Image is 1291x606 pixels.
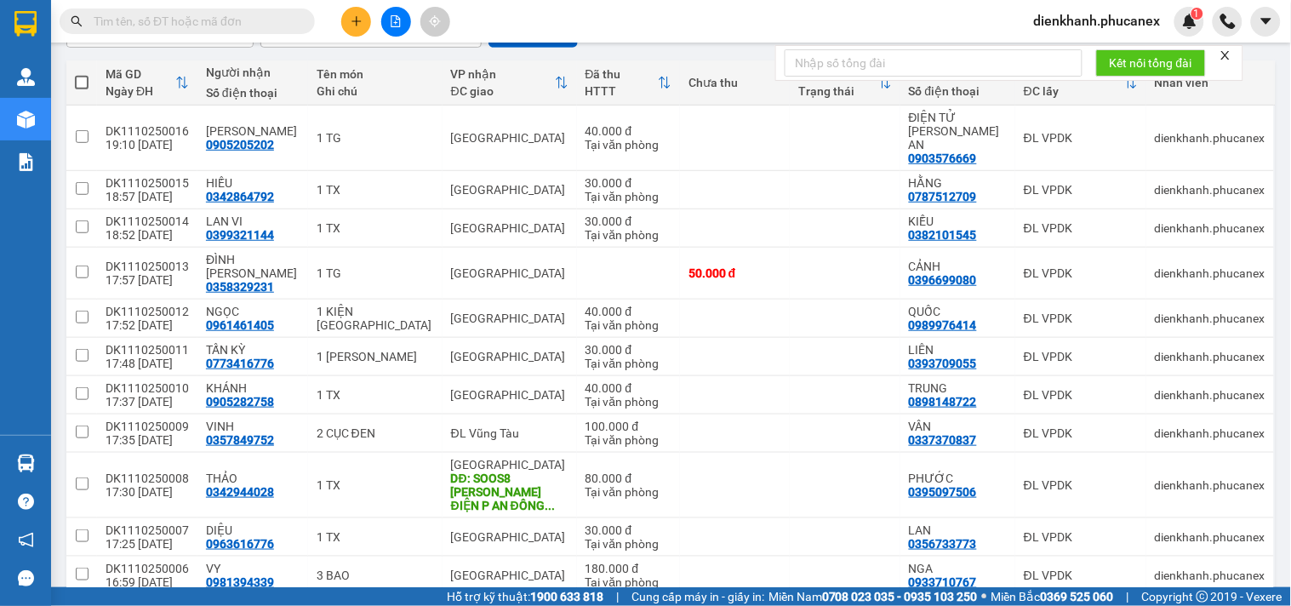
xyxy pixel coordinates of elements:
div: dienkhanh.phucanex [1155,478,1265,492]
button: Kết nối tổng đài [1096,49,1206,77]
div: 1 TX [317,478,434,492]
div: HẰNG [909,176,1007,190]
div: ĐL VPDK [1024,266,1138,280]
div: ĐL VPDK [1024,569,1138,582]
span: ⚪️ [982,593,987,600]
th: Toggle SortBy [577,60,680,106]
span: caret-down [1259,14,1274,29]
div: DIỆU [206,523,300,537]
div: ĐL VPDK [1024,183,1138,197]
button: plus [341,7,371,37]
div: Tại văn phòng [586,485,671,499]
span: Hỗ trợ kỹ thuật: [447,587,603,606]
div: ĐC lấy [1024,84,1124,98]
div: Tại văn phòng [586,138,671,151]
div: 0395097506 [909,485,977,499]
div: dienkhanh.phucanex [1155,183,1265,197]
div: Đã thu [586,67,658,81]
div: NGA [909,562,1007,575]
div: 17:52 [DATE] [106,318,189,332]
div: DK1110250009 [106,420,189,433]
div: 0393709055 [909,357,977,370]
div: Tại văn phòng [586,318,671,332]
div: Ngày ĐH [106,84,175,98]
span: Cung cấp máy in - giấy in: [631,587,764,606]
div: 17:48 [DATE] [106,357,189,370]
button: aim [420,7,450,37]
th: Toggle SortBy [97,60,197,106]
div: 1 TX [317,530,434,544]
div: Tại văn phòng [586,537,671,551]
div: 100.000 đ [586,420,671,433]
div: 0773416776 [206,357,274,370]
span: Kết nối tổng đài [1110,54,1192,72]
div: DĐ: SOOS8 TRẦN ĐIỆN P AN ĐÔNG -Q5 [451,472,568,512]
div: dienkhanh.phucanex [1155,350,1265,363]
div: Tại văn phòng [586,190,671,203]
div: KHÁNH [206,381,300,395]
div: dienkhanh.phucanex [1155,388,1265,402]
div: ĐÌNH ANH [206,253,300,280]
div: 30.000 đ [586,523,671,537]
div: ĐL VPDK [1024,388,1138,402]
div: Số điện thoại [206,86,300,100]
div: 1 TX [317,388,434,402]
div: dienkhanh.phucanex [1155,266,1265,280]
div: DK1110250006 [106,562,189,575]
div: 1 TG [317,266,434,280]
div: 16:59 [DATE] [106,575,189,589]
div: Tại văn phòng [586,433,671,447]
span: plus [351,15,363,27]
div: [GEOGRAPHIC_DATA] [451,266,568,280]
img: warehouse-icon [17,111,35,129]
strong: 1900 633 818 [530,590,603,603]
div: Tại văn phòng [586,228,671,242]
div: 0989976414 [909,318,977,332]
div: QUỐC [909,305,1007,318]
div: [GEOGRAPHIC_DATA] [451,221,568,235]
div: Tại văn phòng [586,575,671,589]
div: Tại văn phòng [586,357,671,370]
div: 1 KIỆN TX [317,305,434,332]
strong: 0708 023 035 - 0935 103 250 [822,590,978,603]
div: DK1110250007 [106,523,189,537]
span: copyright [1197,591,1208,603]
div: CẢNH [909,260,1007,273]
div: [GEOGRAPHIC_DATA] [451,312,568,325]
div: DK1110250011 [106,343,189,357]
th: Toggle SortBy [443,60,577,106]
img: icon-new-feature [1182,14,1197,29]
div: 0357849752 [206,433,274,447]
div: 1 TG [317,131,434,145]
div: 0898148722 [909,395,977,409]
div: 0963616776 [206,537,274,551]
div: 0903576669 [909,151,977,165]
span: Miền Bắc [991,587,1114,606]
span: 1 [1194,8,1200,20]
span: dienkhanh.phucanex [1020,10,1174,31]
div: BẢO NGỌC [206,124,300,138]
div: [GEOGRAPHIC_DATA] [451,569,568,582]
span: | [1127,587,1129,606]
div: NGỌC [206,305,300,318]
div: 3 BAO [317,569,434,582]
div: Ghi chú [317,84,434,98]
div: dienkhanh.phucanex [1155,426,1265,440]
div: DK1110250010 [106,381,189,395]
div: PHƯỚC [909,472,1007,485]
div: ĐL Vũng Tàu [451,426,568,440]
span: file-add [390,15,402,27]
div: KIỀU [909,214,1007,228]
div: TẤN KỲ [206,343,300,357]
img: phone-icon [1220,14,1236,29]
div: Mã GD [106,67,175,81]
div: dienkhanh.phucanex [1155,530,1265,544]
div: ĐL VPDK [1024,350,1138,363]
div: DK1110250016 [106,124,189,138]
div: ĐL VPDK [1024,426,1138,440]
div: VY [206,562,300,575]
div: 17:25 [DATE] [106,537,189,551]
div: [GEOGRAPHIC_DATA] [451,131,568,145]
div: ĐL VPDK [1024,221,1138,235]
div: LIÊN [909,343,1007,357]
